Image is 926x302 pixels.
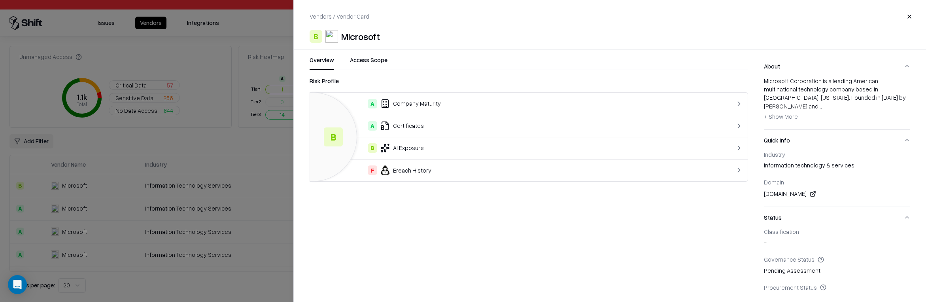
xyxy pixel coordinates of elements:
[764,189,910,199] div: [DOMAIN_NAME]
[764,179,910,186] div: Domain
[764,77,910,123] div: Microsoft Corporation is a leading American multinational technology company based in [GEOGRAPHIC...
[818,103,822,110] span: ...
[350,56,387,70] button: Access Scope
[764,266,910,277] div: Pending Assessment
[324,127,343,146] div: B
[310,56,334,70] button: Overview
[764,77,910,129] div: About
[310,30,322,43] div: B
[764,110,798,123] button: + Show More
[764,130,910,151] button: Quick Info
[764,228,910,235] div: Classification
[310,76,748,86] div: Risk Profile
[764,207,910,228] button: Status
[764,284,910,291] div: Procurement Status
[316,143,692,153] div: AI Exposure
[764,256,910,263] div: Governance Status
[316,121,692,131] div: Certificates
[764,161,910,172] div: information technology & services
[368,99,377,108] div: A
[310,12,369,21] p: Vendors / Vendor Card
[341,30,380,43] div: Microsoft
[764,56,910,77] button: About
[764,151,910,158] div: Industry
[368,121,377,131] div: A
[368,143,377,153] div: B
[316,165,692,175] div: Breach History
[764,113,798,120] span: + Show More
[316,99,692,108] div: Company Maturity
[325,30,338,43] img: Microsoft
[764,151,910,207] div: Quick Info
[368,165,377,175] div: F
[764,238,910,249] div: -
